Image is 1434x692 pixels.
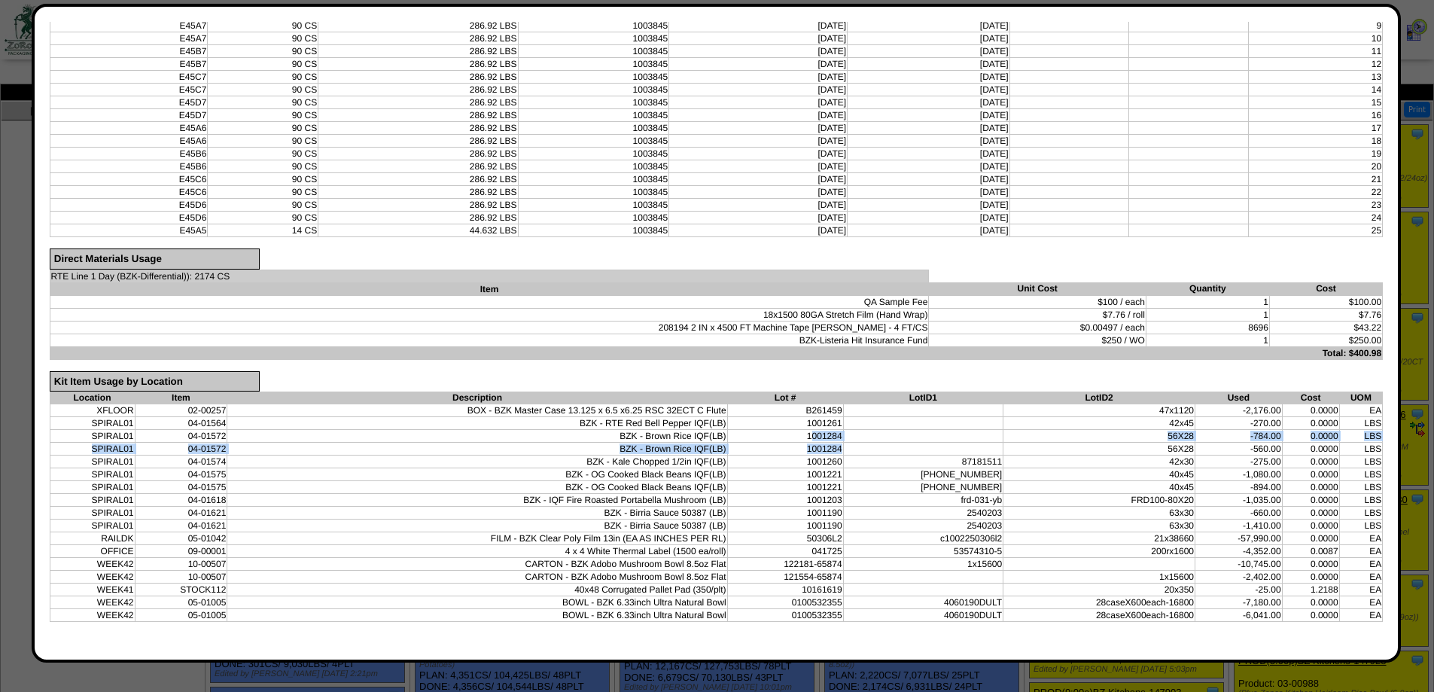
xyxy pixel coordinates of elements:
[208,96,318,108] td: 90 CS
[318,160,518,172] td: 286.92 LBS
[208,57,318,70] td: 90 CS
[227,430,727,443] td: BZK - Brown Rice IQF(LB)
[50,70,208,83] td: E45C7
[50,224,208,236] td: E45A5
[1195,609,1283,622] td: -6,041.00
[1339,443,1383,456] td: LBS
[1195,392,1283,404] th: Used
[1269,282,1382,295] th: Cost
[318,70,518,83] td: 286.92 LBS
[848,160,1009,172] td: [DATE]
[50,19,208,32] td: E45A7
[318,108,518,121] td: 286.92 LBS
[1339,417,1383,430] td: LBS
[848,185,1009,198] td: [DATE]
[50,147,208,160] td: E45B6
[1249,172,1383,185] td: 21
[1195,520,1283,532] td: -1,410.00
[848,83,1009,96] td: [DATE]
[727,404,843,417] td: B261459
[669,134,848,147] td: [DATE]
[669,44,848,57] td: [DATE]
[843,545,1003,558] td: 53574310-5
[1339,532,1383,545] td: EA
[727,494,843,507] td: 1001203
[50,417,135,430] td: SPIRAL01
[227,507,727,520] td: BZK - Birria Sauce 50387 (LB)
[135,609,227,622] td: 05-01005
[227,558,727,571] td: CARTON - BZK Adobo Mushroom Bowl 8.5oz Flat
[227,584,727,596] td: 40x48 Corrugated Pallet Pad (350/plt)
[227,571,727,584] td: CARTON - BZK Adobo Mushroom Bowl 8.5oz Flat
[208,198,318,211] td: 90 CS
[727,443,843,456] td: 1001284
[848,44,1009,57] td: [DATE]
[929,282,1146,295] th: Unit Cost
[135,571,227,584] td: 10-00507
[227,532,727,545] td: FILM - BZK Clear Poly Film 13in (EA AS INCHES PER RL)
[1249,44,1383,57] td: 11
[518,224,669,236] td: 1003845
[669,160,848,172] td: [DATE]
[1003,609,1195,622] td: 28caseX600each-16800
[1249,96,1383,108] td: 15
[1339,571,1383,584] td: EA
[727,468,843,481] td: 1001221
[50,609,135,622] td: WEEK42
[727,596,843,609] td: 0100532355
[318,57,518,70] td: 286.92 LBS
[1249,19,1383,32] td: 9
[50,558,135,571] td: WEEK42
[1003,481,1195,494] td: 40x45
[318,147,518,160] td: 286.92 LBS
[50,108,208,121] td: E45D7
[50,430,135,443] td: SPIRAL01
[50,392,135,404] th: Location
[50,270,929,282] td: RTE Line 1 Day (BZK-Differential)): 2174 CS
[518,134,669,147] td: 1003845
[318,19,518,32] td: 286.92 LBS
[1282,584,1339,596] td: 1.2188
[1249,211,1383,224] td: 24
[135,392,227,404] th: Item
[1249,108,1383,121] td: 16
[1282,456,1339,468] td: 0.0000
[50,584,135,596] td: WEEK41
[1195,545,1283,558] td: -4,352.00
[1195,558,1283,571] td: -10,745.00
[518,19,669,32] td: 1003845
[1146,295,1269,308] td: 1
[318,134,518,147] td: 286.92 LBS
[1249,121,1383,134] td: 17
[1003,520,1195,532] td: 63x30
[50,121,208,134] td: E45A6
[1195,571,1283,584] td: -2,402.00
[929,334,1146,346] td: $250 / WO
[208,224,318,236] td: 14 CS
[1003,596,1195,609] td: 28caseX600each-16800
[727,417,843,430] td: 1001261
[1249,32,1383,44] td: 10
[318,96,518,108] td: 286.92 LBS
[208,211,318,224] td: 90 CS
[135,404,227,417] td: 02-00257
[1003,468,1195,481] td: 40x45
[669,172,848,185] td: [DATE]
[848,57,1009,70] td: [DATE]
[50,456,135,468] td: SPIRAL01
[135,532,227,545] td: 05-01042
[227,443,727,456] td: BZK - Brown Rice IQF(LB)
[1269,308,1382,321] td: $7.76
[1003,417,1195,430] td: 42x45
[727,520,843,532] td: 1001190
[1282,596,1339,609] td: 0.0000
[318,83,518,96] td: 286.92 LBS
[1339,609,1383,622] td: EA
[135,456,227,468] td: 04-01574
[1195,456,1283,468] td: -275.00
[669,198,848,211] td: [DATE]
[1339,520,1383,532] td: LBS
[50,596,135,609] td: WEEK42
[669,108,848,121] td: [DATE]
[1003,456,1195,468] td: 42x30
